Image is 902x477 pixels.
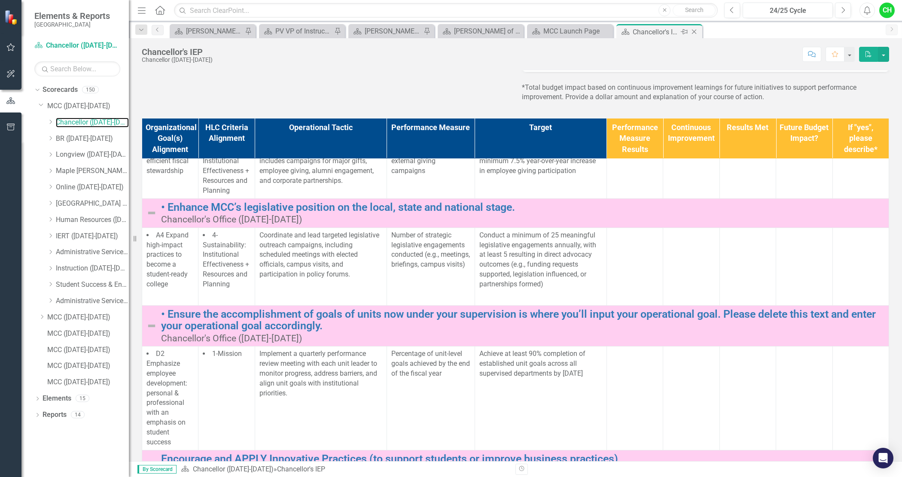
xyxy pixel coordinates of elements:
[137,465,177,474] span: By Scorecard
[76,395,89,402] div: 15
[82,86,99,94] div: 150
[56,118,129,128] a: Chancellor ([DATE]-[DATE])
[43,85,78,95] a: Scorecards
[161,214,302,225] span: Chancellor's Office ([DATE]-[DATE])
[56,280,129,290] a: Student Success & Engagement ([DATE]-[DATE])
[56,215,129,225] a: Human Resources ([DATE]-[DATE])
[47,101,129,111] a: MCC ([DATE]-[DATE])
[56,150,129,160] a: Longview ([DATE]-[DATE])
[161,308,884,332] a: • Ensure the accomplishment of goals of units now under your supervision is where you’ll input yo...
[277,465,325,473] div: Chancellor's IEP
[146,459,157,470] img: Not Defined
[56,134,129,144] a: BR ([DATE]-[DATE])
[146,231,189,288] span: A4 Expand high-impact practices to become a student-ready college
[34,11,110,21] span: Elements & Reports
[71,411,85,419] div: 14
[142,57,213,63] div: Chancellor ([DATE]-[DATE])
[34,41,120,51] a: Chancellor ([DATE]-[DATE])
[161,453,884,465] a: Encourage and APPLY Innovative Practices (to support students or improve business practices)
[391,349,470,379] p: Percentage of unit-level goals achieved by the end of the fiscal year
[47,361,129,371] a: MCC ([DATE]-[DATE])
[259,137,382,186] p: Develop and execute a coordinated annual fundraising calendar that includes campaigns for major g...
[56,231,129,241] a: IERT ([DATE]-[DATE])
[633,27,679,37] div: Chancellor's IEP
[193,465,274,473] a: Chancellor ([DATE]-[DATE])
[879,3,895,18] button: CH
[146,208,157,218] img: Not Defined
[479,231,602,291] p: Conduct a minimum of 25 meaningful legislative engagements annually, with at least 5 resulting in...
[4,10,19,25] img: ClearPoint Strategy
[174,3,718,18] input: Search ClearPoint...
[142,47,213,57] div: Chancellor's IEP
[56,264,129,273] a: Instruction ([DATE]-[DATE])
[47,377,129,387] a: MCC ([DATE]-[DATE])
[56,199,129,209] a: [GEOGRAPHIC_DATA] ([DATE]-[DATE])
[34,61,120,76] input: Search Below...
[522,83,889,103] p: *Total budget impact based on continuous improvement learnings for future initiatives to support ...
[172,26,243,36] a: [PERSON_NAME] of Instruction IEP
[743,3,833,18] button: 24/25 Cycle
[161,201,884,213] a: • Enhance MCC’s legislative position on the local, state and national stage.
[391,231,470,270] p: Number of strategic legislative engagements conducted (e.g., meetings, briefings, campus visits)
[479,349,602,379] p: Achieve at least 90% completion of established unit goals across all supervised departments by [D...
[43,410,67,420] a: Reports
[440,26,521,36] a: [PERSON_NAME] of Instruction IEP
[161,333,302,343] span: Chancellor's Office ([DATE]-[DATE])
[873,448,893,468] div: Open Intercom Messenger
[673,4,716,16] button: Search
[56,166,129,176] a: Maple [PERSON_NAME] ([DATE]-[DATE])
[261,26,332,36] a: PV VP of Instruction & Student Services
[34,21,110,28] small: [GEOGRAPHIC_DATA]
[350,26,421,36] a: [PERSON_NAME] of Health Sciences
[146,349,187,446] span: D2 Emphasize employee development: personal & professional with an emphasis on student success
[365,26,421,36] div: [PERSON_NAME] of Health Sciences
[543,26,611,36] div: MCC Launch Page
[529,26,611,36] a: MCC Launch Page
[203,137,249,194] span: 4- Sustainability: Institutional Effectiveness + Resources and Planning
[146,321,157,331] img: Not Defined
[685,6,704,13] span: Search
[275,26,332,36] div: PV VP of Instruction & Student Services
[47,345,129,355] a: MCC ([DATE]-[DATE])
[56,247,129,257] a: Administrative Services ([DATE]-[DATE])
[43,394,71,404] a: Elements
[746,6,830,16] div: 24/25 Cycle
[186,26,243,36] div: [PERSON_NAME] of Instruction IEP
[47,329,129,339] a: MCC ([DATE]-[DATE])
[259,349,382,398] p: Implement a quarterly performance review meeting with each unit leader to monitor progress, addre...
[259,231,382,280] p: Coordinate and lead targeted legislative outreach campaigns, including scheduled meetings with el...
[181,465,509,474] div: »
[56,182,129,192] a: Online ([DATE]-[DATE])
[47,313,129,322] a: MCC ([DATE]-[DATE])
[454,26,521,36] div: [PERSON_NAME] of Instruction IEP
[212,349,242,358] span: 1-Mission
[56,296,129,306] a: Administrative Services ([DATE]-[DATE])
